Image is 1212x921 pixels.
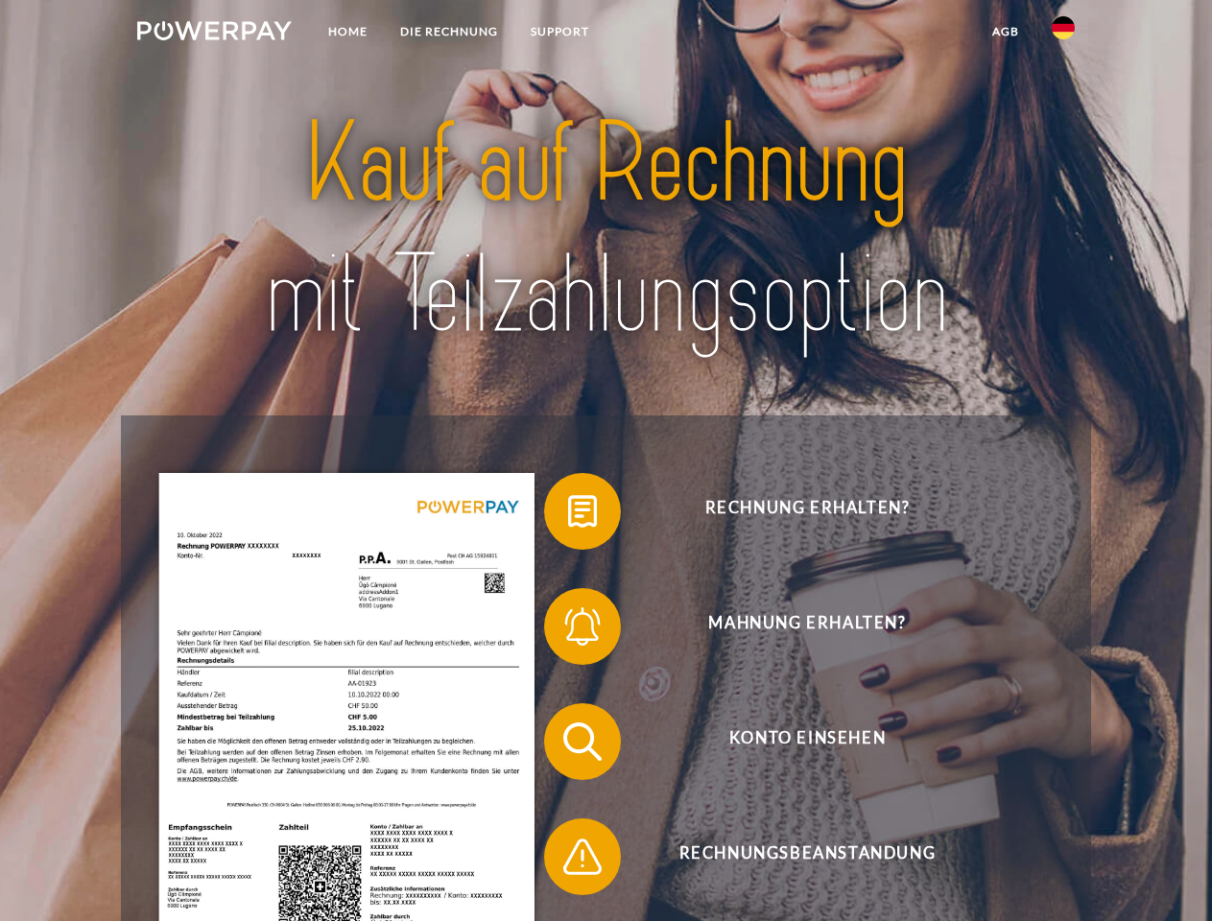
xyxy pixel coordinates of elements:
button: Mahnung erhalten? [544,588,1043,665]
img: de [1052,16,1075,39]
a: Home [312,14,384,49]
img: logo-powerpay-white.svg [137,21,292,40]
span: Rechnung erhalten? [572,473,1042,550]
img: qb_bell.svg [558,602,606,650]
a: agb [976,14,1035,49]
img: qb_warning.svg [558,833,606,881]
button: Rechnungsbeanstandung [544,818,1043,895]
a: SUPPORT [514,14,606,49]
img: qb_bill.svg [558,487,606,535]
span: Rechnungsbeanstandung [572,818,1042,895]
button: Rechnung erhalten? [544,473,1043,550]
img: title-powerpay_de.svg [183,92,1029,367]
img: qb_search.svg [558,718,606,766]
span: Konto einsehen [572,703,1042,780]
button: Konto einsehen [544,703,1043,780]
span: Mahnung erhalten? [572,588,1042,665]
a: DIE RECHNUNG [384,14,514,49]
